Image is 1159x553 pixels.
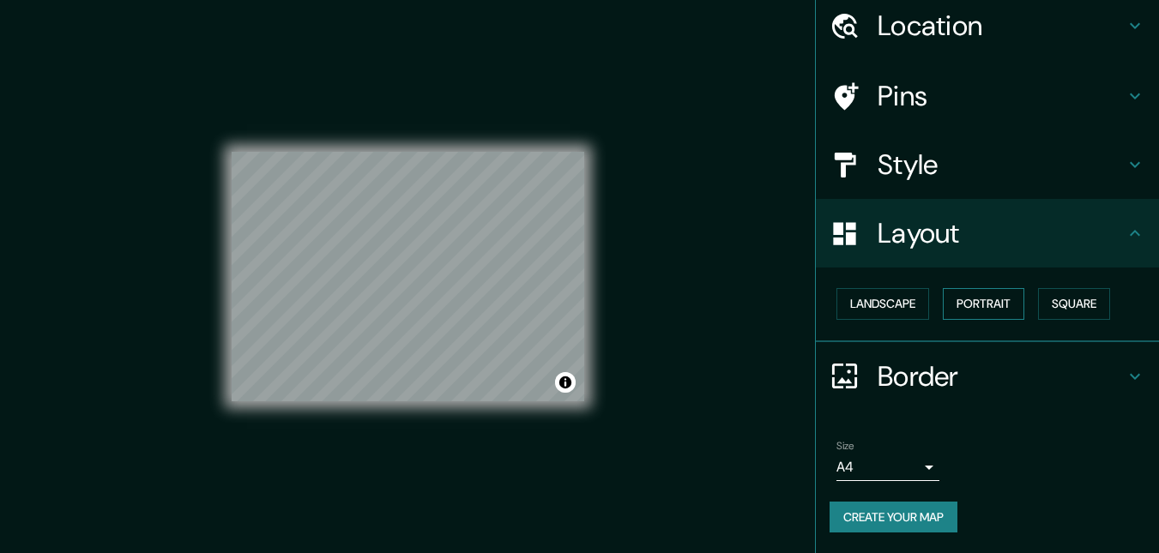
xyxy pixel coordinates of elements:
[816,130,1159,199] div: Style
[878,9,1125,43] h4: Location
[816,199,1159,267] div: Layout
[816,62,1159,130] div: Pins
[878,147,1125,182] h4: Style
[830,502,957,533] button: Create your map
[1038,288,1110,320] button: Square
[555,372,576,393] button: Toggle attribution
[878,79,1125,113] h4: Pins
[836,288,929,320] button: Landscape
[232,152,584,401] canvas: Map
[836,438,854,453] label: Size
[816,342,1159,411] div: Border
[836,454,939,481] div: A4
[878,359,1125,394] h4: Border
[943,288,1024,320] button: Portrait
[878,216,1125,250] h4: Layout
